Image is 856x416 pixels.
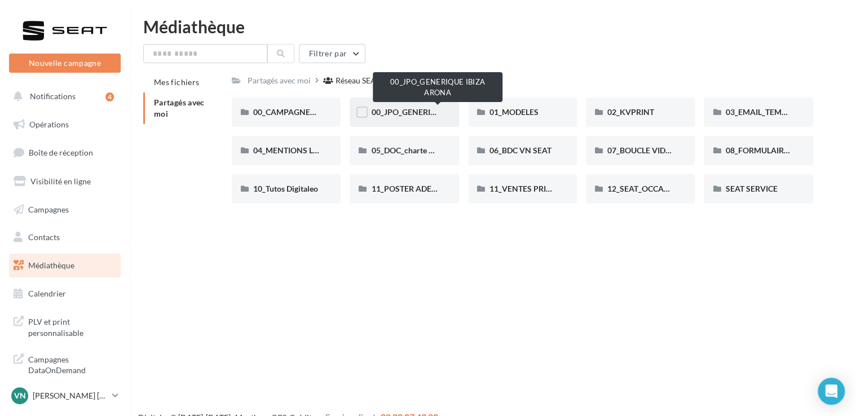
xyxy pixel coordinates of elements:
[489,145,551,155] span: 06_BDC VN SEAT
[29,148,93,157] span: Boîte de réception
[299,44,365,63] button: Filtrer par
[7,309,123,343] a: PLV et print personnalisable
[28,260,74,270] span: Médiathèque
[7,170,123,193] a: Visibilité en ligne
[607,184,735,193] span: 12_SEAT_OCCASIONS_GARANTIES
[28,314,116,338] span: PLV et print personnalisable
[33,390,108,401] p: [PERSON_NAME] [PERSON_NAME]
[607,145,756,155] span: 07_BOUCLE VIDEO ECRAN SHOWROOM
[607,107,654,117] span: 02_KVPRINT
[725,107,848,117] span: 03_EMAIL_TEMPLATE HTML SEAT
[7,85,118,108] button: Notifications 4
[9,385,121,406] a: VN [PERSON_NAME] [PERSON_NAME]
[30,91,76,101] span: Notifications
[14,390,26,401] span: VN
[7,254,123,277] a: Médiathèque
[248,75,311,86] div: Partagés avec moi
[28,289,66,298] span: Calendrier
[489,184,585,193] span: 11_VENTES PRIVÉES SEAT
[489,107,539,117] span: 01_MODELES
[30,176,91,186] span: Visibilité en ligne
[105,92,114,101] div: 4
[28,204,69,214] span: Campagnes
[154,77,199,87] span: Mes fichiers
[371,145,509,155] span: 05_DOC_charte graphique + Guidelines
[253,107,359,117] span: 00_CAMPAGNE_SEPTEMBRE
[373,72,502,102] div: 00_JPO_GENERIQUE IBIZA ARONA
[336,75,380,86] div: Réseau SEAT
[7,198,123,222] a: Campagnes
[28,352,116,376] span: Campagnes DataOnDemand
[818,378,845,405] div: Open Intercom Messenger
[143,18,842,35] div: Médiathèque
[371,184,463,193] span: 11_POSTER ADEME SEAT
[28,232,60,242] span: Contacts
[154,98,205,118] span: Partagés avec moi
[7,113,123,136] a: Opérations
[253,184,318,193] span: 10_Tutos Digitaleo
[7,140,123,165] a: Boîte de réception
[29,120,69,129] span: Opérations
[371,107,498,117] span: 00_JPO_GENERIQUE IBIZA ARONA
[7,225,123,249] a: Contacts
[725,184,777,193] span: SEAT SERVICE
[7,282,123,306] a: Calendrier
[253,145,403,155] span: 04_MENTIONS LEGALES OFFRES PRESSE
[9,54,121,73] button: Nouvelle campagne
[7,347,123,380] a: Campagnes DataOnDemand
